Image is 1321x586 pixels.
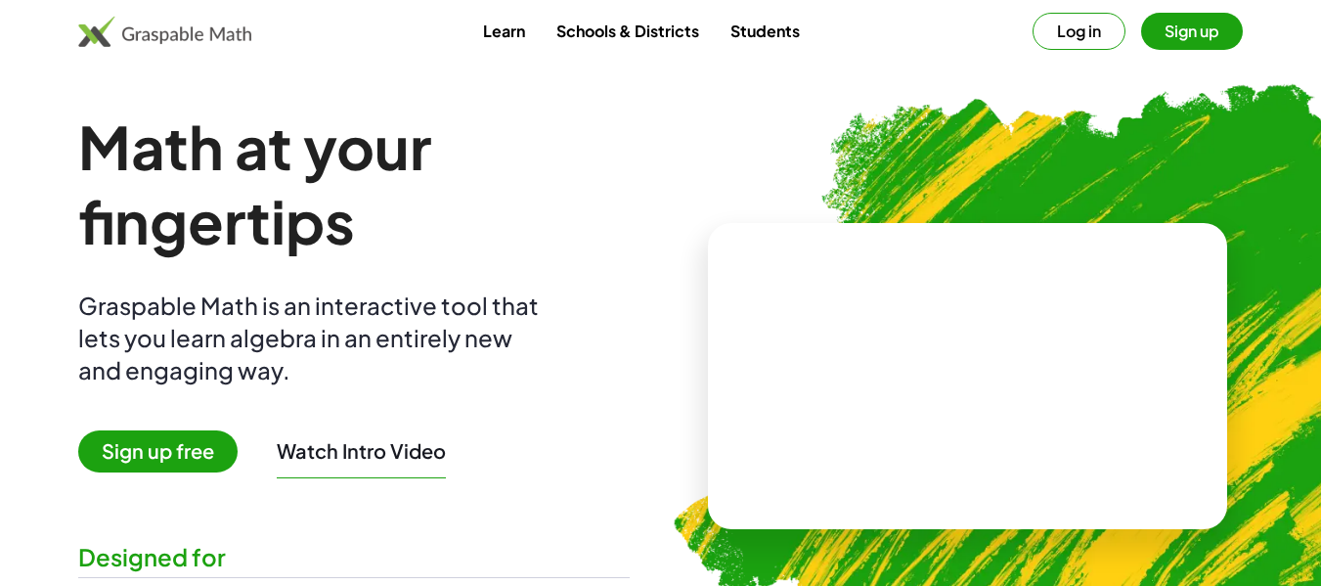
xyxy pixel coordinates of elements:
[541,13,715,49] a: Schools & Districts
[78,290,548,386] div: Graspable Math is an interactive tool that lets you learn algebra in an entirely new and engaging...
[78,541,630,573] div: Designed for
[277,438,446,464] button: Watch Intro Video
[467,13,541,49] a: Learn
[78,430,238,473] span: Sign up free
[1141,13,1243,50] button: Sign up
[1033,13,1125,50] button: Log in
[820,302,1114,449] video: What is this? This is dynamic math notation. Dynamic math notation plays a central role in how Gr...
[78,110,630,258] h1: Math at your fingertips
[715,13,815,49] a: Students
